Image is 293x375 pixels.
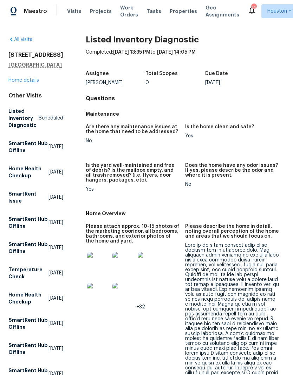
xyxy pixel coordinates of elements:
[8,187,63,207] a: SmartRent Issue[DATE]
[8,241,48,255] h5: SmartRent Hub Offline
[90,8,112,15] span: Projects
[86,80,145,85] div: [PERSON_NAME]
[145,80,205,85] div: 0
[48,143,63,150] span: [DATE]
[24,8,47,15] span: Maestro
[8,78,39,83] a: Home details
[48,169,63,176] span: [DATE]
[86,163,180,183] h5: Is the yard well-maintained and free of debris? Is the mailbox empty, and all trash removed? (i.e...
[86,49,285,67] div: Completed: to
[67,8,82,15] span: Visits
[251,4,256,11] div: 14
[8,314,63,333] a: SmartRent Hub Offline[DATE]
[86,210,285,217] h5: Home Overview
[185,163,279,178] h5: Does the home have any odor issues? If yes, please describe the odor and where it is present.
[157,50,196,55] span: [DATE] 14:05 PM
[8,238,63,258] a: SmartRent Hub Offline[DATE]
[48,295,63,302] span: [DATE]
[39,115,63,122] span: Scheduled
[48,194,63,201] span: [DATE]
[145,71,178,76] h5: Total Scopes
[86,187,180,192] div: Yes
[8,92,63,99] div: Other Visits
[206,4,239,18] span: Geo Assignments
[48,270,63,277] span: [DATE]
[8,162,63,182] a: Home Health Checkup[DATE]
[205,71,228,76] h5: Due Date
[8,263,63,283] a: Temperature Check[DATE]
[8,266,48,280] h5: Temperature Check
[8,137,63,157] a: SmartRent Hub Offline[DATE]
[185,224,279,239] h5: Please describe the home in detail, noting overall perception of the home and areas that we shoul...
[120,4,138,18] span: Work Orders
[185,182,279,187] div: No
[8,342,48,356] h5: SmartRent Hub Offline
[185,124,254,129] h5: Is the home clean and safe?
[146,9,161,14] span: Tasks
[8,288,63,308] a: Home Health Checkup[DATE]
[170,8,197,15] span: Properties
[8,37,32,42] a: All visits
[8,339,63,359] a: SmartRent Hub Offline[DATE]
[8,316,48,330] h5: SmartRent Hub Offline
[8,108,39,129] h5: Listed Inventory Diagnostic
[8,165,48,179] h5: Home Health Checkup
[205,80,265,85] div: [DATE]
[8,105,63,131] a: Listed Inventory DiagnosticScheduled
[86,224,180,244] h5: Please attach approx. 10-15 photos of the marketing cooridor, all bedrooms, bathrooms, and exteri...
[8,190,48,204] h5: SmartRent Issue
[8,216,48,230] h5: SmartRent Hub Offline
[48,345,63,352] span: [DATE]
[86,138,180,143] div: No
[86,124,180,134] h5: Are there any maintenance issues at the home that need to be addressed?
[136,305,145,309] span: +32
[113,50,150,55] span: [DATE] 13:35 PM
[8,140,48,154] h5: SmartRent Hub Offline
[48,219,63,226] span: [DATE]
[86,36,285,43] h2: Listed Inventory Diagnostic
[8,213,63,232] a: SmartRent Hub Offline[DATE]
[86,110,285,117] h5: Maintenance
[48,244,63,251] span: [DATE]
[86,71,109,76] h5: Assignee
[86,95,285,102] h4: Questions
[8,291,48,305] h5: Home Health Checkup
[48,320,63,327] span: [DATE]
[185,134,279,138] div: Yes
